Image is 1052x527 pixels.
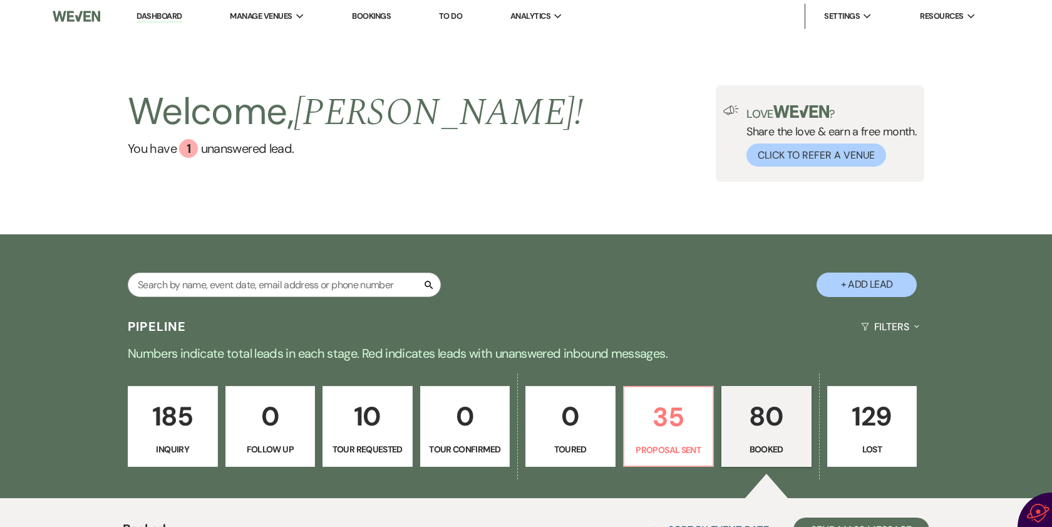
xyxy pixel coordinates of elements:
span: Manage Venues [230,10,292,23]
div: Share the love & earn a free month. [739,105,917,167]
input: Search by name, event date, email address or phone number [128,273,441,297]
p: Tour Requested [331,442,405,456]
button: Click to Refer a Venue [746,143,886,167]
img: Weven Logo [53,3,100,29]
a: 185Inquiry [128,386,218,467]
p: Booked [730,442,803,456]
p: Toured [534,442,607,456]
span: [PERSON_NAME] ! [294,84,583,142]
p: Numbers indicate total leads in each stage. Red indicates leads with unanswered inbound messages. [75,343,977,363]
p: 129 [835,395,909,437]
h2: Welcome, [128,85,583,139]
p: Love ? [746,105,917,120]
h3: Pipeline [128,318,187,335]
p: Proposal Sent [632,443,706,457]
a: Dashboard [137,11,182,23]
a: 0Tour Confirmed [420,386,510,467]
a: 0Follow Up [225,386,316,467]
a: 0Toured [525,386,616,467]
a: 10Tour Requested [322,386,413,467]
span: Resources [920,10,963,23]
button: Filters [856,310,924,343]
p: 0 [428,395,502,437]
span: Settings [824,10,860,23]
img: weven-logo-green.svg [773,105,829,118]
p: 185 [136,395,210,437]
button: + Add Lead [817,273,917,297]
p: Follow Up [234,442,307,456]
p: Tour Confirmed [428,442,502,456]
div: 1 [179,139,198,158]
a: 129Lost [827,386,917,467]
a: 80Booked [721,386,812,467]
img: loud-speaker-illustration.svg [723,105,739,115]
a: To Do [439,11,462,21]
a: 35Proposal Sent [623,386,714,467]
p: 0 [234,395,307,437]
span: Analytics [510,10,550,23]
p: 80 [730,395,803,437]
p: Inquiry [136,442,210,456]
p: Lost [835,442,909,456]
p: 35 [632,396,706,438]
p: 0 [534,395,607,437]
p: 10 [331,395,405,437]
a: You have 1 unanswered lead. [128,139,583,158]
a: Bookings [352,11,391,21]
